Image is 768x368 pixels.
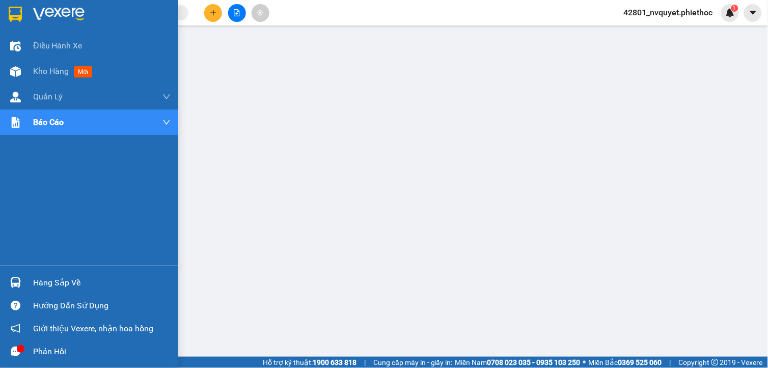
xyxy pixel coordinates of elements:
span: ⚪️ [583,360,586,364]
span: plus [210,9,217,16]
span: file-add [233,9,240,16]
span: | [670,357,671,368]
span: question-circle [11,301,20,310]
strong: 0708 023 035 - 0935 103 250 [487,358,581,366]
span: mới [74,66,92,77]
strong: 0369 525 060 [618,358,662,366]
img: warehouse-icon [10,66,21,77]
img: icon-new-feature [726,8,735,17]
span: aim [257,9,264,16]
img: warehouse-icon [10,92,21,102]
span: Miền Bắc [589,357,662,368]
span: 1 [733,5,736,12]
span: | [364,357,366,368]
span: Hỗ trợ kỹ thuật: [263,357,356,368]
img: solution-icon [10,117,21,128]
img: logo-vxr [9,7,22,22]
div: Phản hồi [33,344,171,359]
div: Hướng dẫn sử dụng [33,298,171,313]
span: 42801_nvquyet.phiethoc [616,6,721,19]
span: copyright [711,359,719,366]
span: notification [11,324,20,333]
button: caret-down [744,4,762,22]
span: down [162,93,171,101]
button: file-add [228,4,246,22]
span: Cung cấp máy in - giấy in: [373,357,453,368]
sup: 1 [731,5,738,12]
div: Hàng sắp về [33,275,171,291]
img: warehouse-icon [10,277,21,288]
button: aim [252,4,269,22]
span: Quản Lý [33,90,63,103]
span: message [11,347,20,356]
button: plus [204,4,222,22]
span: Điều hành xe [33,39,83,52]
img: warehouse-icon [10,41,21,51]
span: Miền Nam [455,357,581,368]
strong: 1900 633 818 [313,358,356,366]
span: caret-down [749,8,758,17]
span: down [162,118,171,126]
span: Giới thiệu Vexere, nhận hoa hồng [33,322,153,335]
span: Báo cáo [33,116,64,128]
span: Kho hàng [33,66,69,76]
